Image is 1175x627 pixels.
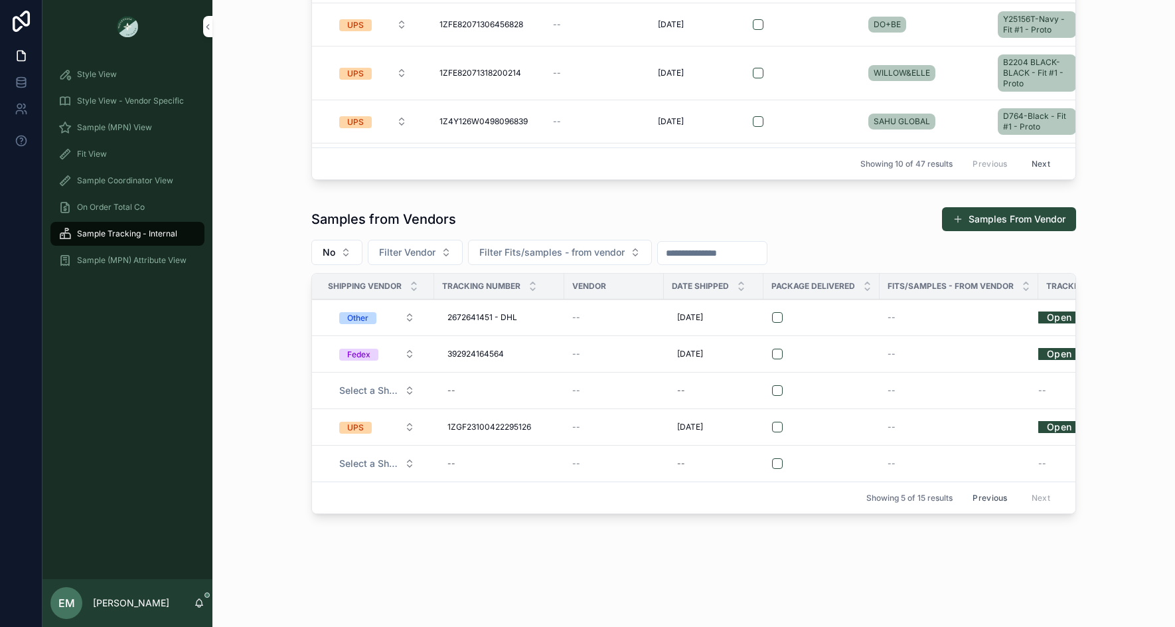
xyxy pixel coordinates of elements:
[50,222,204,246] a: Sample Tracking - Internal
[1003,14,1071,35] span: Y25156T-Navy - Fit #1 - Proto
[874,116,930,127] span: SAHU GLOBAL
[93,596,169,610] p: [PERSON_NAME]
[447,349,504,359] span: 392924164564
[50,169,204,193] a: Sample Coordinator View
[347,349,370,361] div: Fedex
[1038,458,1122,469] a: --
[1038,348,1122,360] a: Open
[442,343,556,365] a: 392924164564
[442,307,556,328] a: 2672641451 - DHL
[998,52,1081,94] a: B2204 BLACK-BLACK - Fit #1 - Proto
[347,19,364,31] div: UPS
[479,246,625,259] span: Filter Fits/samples - from vendor
[868,62,990,84] a: WILLOW&ELLE
[677,385,685,396] div: --
[311,210,456,228] h1: Samples from Vendors
[1038,385,1122,396] a: --
[572,422,580,432] span: --
[50,195,204,219] a: On Order Total Co
[868,14,990,35] a: DO+BE
[1038,343,1080,364] a: Open
[874,19,901,30] span: DO+BE
[572,458,656,469] a: --
[874,68,930,78] span: WILLOW&ELLE
[50,142,204,166] a: Fit View
[77,202,145,213] span: On Order Total Co
[339,457,399,470] span: Select a Shipping Vendor
[328,451,426,476] a: Select Button
[868,111,990,132] a: SAHU GLOBAL
[888,385,1030,396] a: --
[77,122,152,133] span: Sample (MPN) View
[572,458,580,469] span: --
[888,422,896,432] span: --
[672,343,755,365] a: [DATE]
[553,19,561,30] span: --
[672,307,755,328] a: [DATE]
[328,109,418,134] a: Select Button
[998,11,1076,38] a: Y25156T-Navy - Fit #1 - Proto
[888,422,1030,432] a: --
[50,116,204,139] a: Sample (MPN) View
[77,149,107,159] span: Fit View
[866,493,953,503] span: Showing 5 of 15 results
[77,228,177,239] span: Sample Tracking - Internal
[468,240,652,265] button: Select Button
[888,349,1030,359] a: --
[672,453,755,474] a: --
[347,116,364,128] div: UPS
[888,458,896,469] span: --
[117,16,138,37] img: App logo
[329,306,426,329] button: Select Button
[328,12,418,37] a: Select Button
[658,19,684,30] span: [DATE]
[572,312,656,323] a: --
[1022,153,1059,174] button: Next
[368,240,463,265] button: Select Button
[553,68,561,78] span: --
[1038,416,1080,437] a: Open
[329,110,418,134] button: Select Button
[434,62,537,84] a: 1ZFE82071318200214
[1038,458,1046,469] span: --
[77,69,117,80] span: Style View
[942,207,1076,231] a: Samples From Vendor
[50,248,204,272] a: Sample (MPN) Attribute View
[677,312,703,323] span: [DATE]
[329,342,426,366] button: Select Button
[677,422,703,432] span: [DATE]
[677,458,685,469] div: --
[42,53,212,290] div: scrollable content
[860,159,953,169] span: Showing 10 of 47 results
[50,62,204,86] a: Style View
[553,68,637,78] a: --
[323,246,335,259] span: No
[77,175,173,186] span: Sample Coordinator View
[329,13,418,37] button: Select Button
[653,62,736,84] a: [DATE]
[328,281,402,292] span: Shipping Vendor
[868,114,935,130] a: SAHU GLOBAL
[347,312,368,324] div: Other
[447,422,531,432] span: 1ZGF23100422295126
[572,312,580,323] span: --
[328,414,426,440] a: Select Button
[868,65,935,81] a: WILLOW&ELLE
[442,453,556,474] a: --
[1038,312,1122,323] a: Open
[888,385,896,396] span: --
[888,312,1030,323] a: --
[347,68,364,80] div: UPS
[439,116,528,127] span: 1Z4Y126W0498096839
[447,385,455,396] div: --
[434,111,537,132] a: 1Z4Y126W0498096839
[658,116,684,127] span: [DATE]
[328,305,426,330] a: Select Button
[672,281,729,292] span: Date Shipped
[442,416,556,438] a: 1ZGF23100422295126
[553,116,637,127] a: --
[572,349,656,359] a: --
[439,19,523,30] span: 1ZFE82071306456828
[347,422,364,434] div: UPS
[447,312,517,323] span: 2672641451 - DHL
